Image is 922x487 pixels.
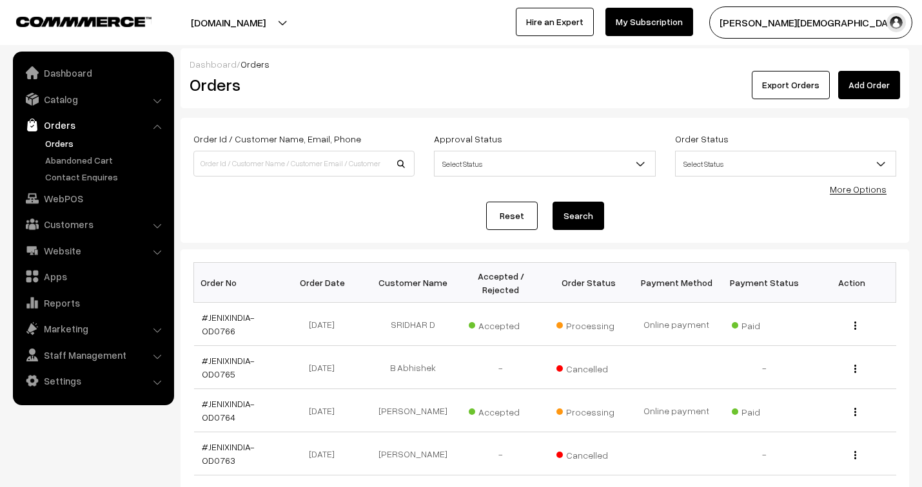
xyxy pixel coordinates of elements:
[16,61,170,84] a: Dashboard
[202,441,255,466] a: #JENIXINDIA-OD0763
[240,59,270,70] span: Orders
[709,6,912,39] button: [PERSON_NAME][DEMOGRAPHIC_DATA]
[469,316,533,332] span: Accepted
[675,132,729,146] label: Order Status
[633,263,720,303] th: Payment Method
[42,153,170,167] a: Abandoned Cart
[16,265,170,288] a: Apps
[516,8,594,36] a: Hire an Expert
[16,317,170,340] a: Marketing
[369,432,457,475] td: [PERSON_NAME]
[486,202,538,230] a: Reset
[282,303,369,346] td: [DATE]
[434,151,655,177] span: Select Status
[808,263,896,303] th: Action
[194,263,282,303] th: Order No
[633,303,720,346] td: Online payment
[202,355,255,379] a: #JENIXINDIA-OD0765
[16,239,170,262] a: Website
[556,359,621,376] span: Cancelled
[193,151,415,177] input: Order Id / Customer Name / Customer Email / Customer Phone
[282,389,369,432] td: [DATE]
[16,369,170,392] a: Settings
[16,213,170,236] a: Customers
[605,8,693,36] a: My Subscription
[469,402,533,419] span: Accepted
[457,432,545,475] td: -
[190,59,237,70] a: Dashboard
[369,263,457,303] th: Customer Name
[16,187,170,210] a: WebPOS
[720,432,808,475] td: -
[16,13,129,28] a: COMMMERCE
[16,113,170,137] a: Orders
[369,346,457,389] td: B Abhishek
[190,75,413,95] h2: Orders
[887,13,906,32] img: user
[854,365,856,373] img: Menu
[282,346,369,389] td: [DATE]
[732,402,796,419] span: Paid
[16,291,170,314] a: Reports
[16,88,170,111] a: Catalog
[202,398,255,423] a: #JENIXINDIA-OD0764
[282,263,369,303] th: Order Date
[369,303,457,346] td: SRIDHAR D
[752,71,830,99] button: Export Orders
[435,153,654,175] span: Select Status
[545,263,633,303] th: Order Status
[854,451,856,459] img: Menu
[434,132,502,146] label: Approval Status
[633,389,720,432] td: Online payment
[720,263,808,303] th: Payment Status
[556,316,621,332] span: Processing
[457,263,545,303] th: Accepted / Rejected
[854,408,856,416] img: Menu
[42,137,170,150] a: Orders
[830,184,887,195] a: More Options
[146,6,311,39] button: [DOMAIN_NAME]
[676,153,896,175] span: Select Status
[193,132,361,146] label: Order Id / Customer Name, Email, Phone
[457,346,545,389] td: -
[854,321,856,330] img: Menu
[202,312,255,336] a: #JENIXINDIA-OD0766
[675,151,896,177] span: Select Status
[838,71,900,99] a: Add Order
[720,346,808,389] td: -
[190,57,900,71] div: /
[42,170,170,184] a: Contact Enquires
[16,17,152,26] img: COMMMERCE
[369,389,457,432] td: [PERSON_NAME]
[556,445,621,462] span: Cancelled
[282,432,369,475] td: [DATE]
[553,202,604,230] button: Search
[556,402,621,419] span: Processing
[16,343,170,367] a: Staff Management
[732,316,796,332] span: Paid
